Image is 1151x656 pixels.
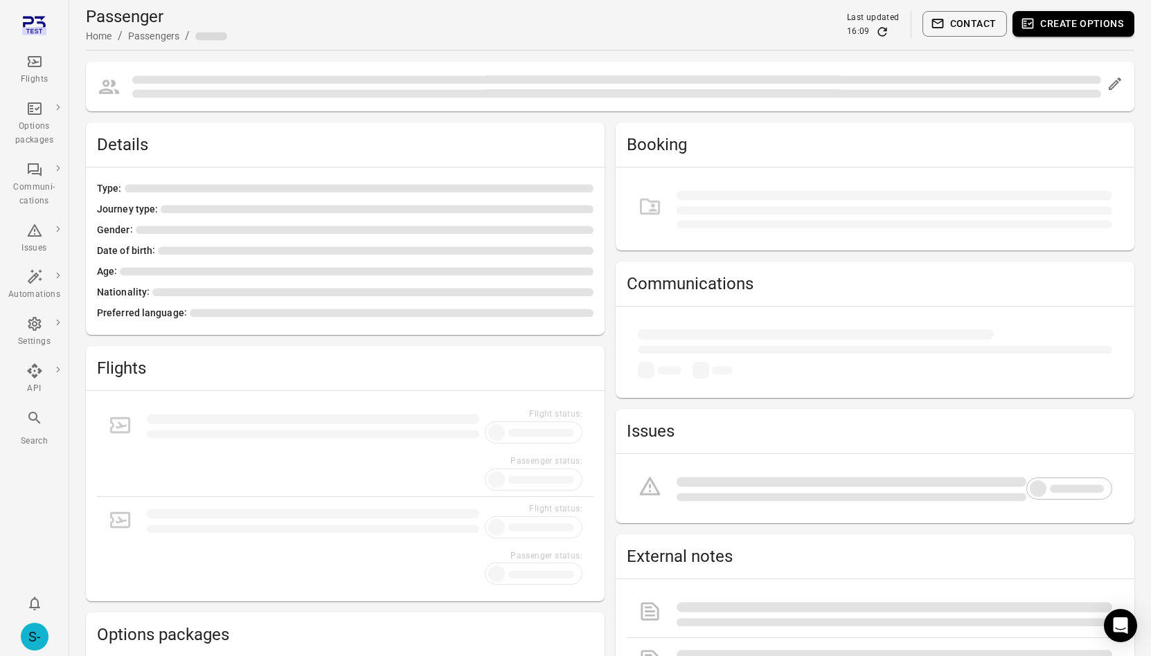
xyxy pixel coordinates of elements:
a: Communi-cations [3,157,66,212]
div: Flights [8,73,60,86]
div: 16:09 [847,25,870,39]
a: Automations [3,264,66,306]
button: Edit [1101,70,1129,98]
span: Journey type [97,202,161,217]
h1: Passenger [86,6,227,28]
div: Passengers [128,29,180,43]
button: Contact [922,11,1008,37]
span: Type [97,181,125,197]
div: S- [21,623,48,650]
h2: External notes [627,545,1123,567]
nav: Breadcrumbs [86,28,227,44]
div: API [8,382,60,396]
span: Preferred language [97,306,190,321]
a: API [3,358,66,400]
button: Search [3,406,66,452]
span: Nationality [97,285,152,300]
h2: Options packages [97,623,594,646]
span: Age [97,264,120,280]
div: Last updated [847,11,900,25]
a: Settings [3,311,66,353]
span: Gender [97,223,136,238]
span: Date of birth [97,244,158,259]
div: Options packages [8,120,60,147]
div: Open Intercom Messenger [1104,609,1137,642]
button: Refresh data [875,25,889,39]
a: Flights [3,49,66,91]
a: Home [86,30,112,42]
h2: Booking [627,134,1123,156]
a: Options packages [3,96,66,152]
a: Issues [3,218,66,259]
h2: Issues [627,420,1123,442]
button: Sólberg - Mjoll Airways [15,617,54,656]
div: Search [8,435,60,448]
button: Notifications [21,590,48,617]
li: / [185,28,190,44]
div: Communi-cations [8,181,60,208]
div: Settings [8,335,60,349]
div: Automations [8,288,60,302]
button: Create options [1012,11,1134,37]
h2: Details [97,134,594,156]
li: / [118,28,123,44]
h2: Communications [627,273,1123,295]
h2: Flights [97,357,594,379]
div: Issues [8,242,60,255]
